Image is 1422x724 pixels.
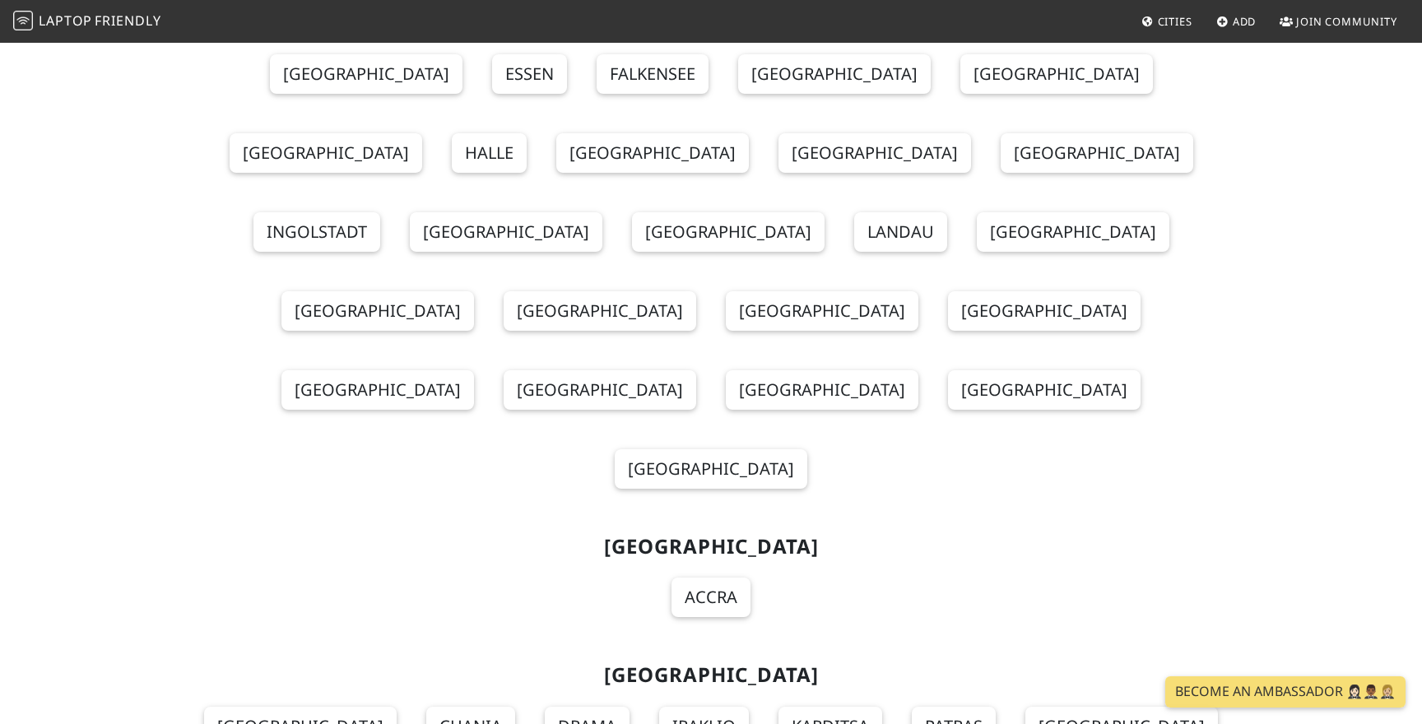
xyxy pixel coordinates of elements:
a: Ingolstadt [253,212,380,252]
a: [GEOGRAPHIC_DATA] [230,133,422,173]
a: Cities [1135,7,1199,36]
span: Cities [1158,14,1192,29]
a: Landau [854,212,947,252]
a: [GEOGRAPHIC_DATA] [504,291,696,331]
a: Falkensee [597,54,709,94]
a: Accra [671,578,750,617]
a: [GEOGRAPHIC_DATA] [556,133,749,173]
h2: [GEOGRAPHIC_DATA] [178,663,1244,687]
a: [GEOGRAPHIC_DATA] [632,212,825,252]
a: [GEOGRAPHIC_DATA] [1001,133,1193,173]
a: [GEOGRAPHIC_DATA] [778,133,971,173]
img: LaptopFriendly [13,11,33,30]
a: Join Community [1273,7,1404,36]
a: Add [1210,7,1263,36]
a: [GEOGRAPHIC_DATA] [504,370,696,410]
a: [GEOGRAPHIC_DATA] [977,212,1169,252]
a: Essen [492,54,567,94]
a: [GEOGRAPHIC_DATA] [738,54,931,94]
a: [GEOGRAPHIC_DATA] [281,291,474,331]
a: [GEOGRAPHIC_DATA] [281,370,474,410]
a: [GEOGRAPHIC_DATA] [615,449,807,489]
a: Halle [452,133,527,173]
span: Join Community [1296,14,1397,29]
a: [GEOGRAPHIC_DATA] [948,291,1141,331]
a: [GEOGRAPHIC_DATA] [726,370,918,410]
span: Add [1233,14,1257,29]
h2: [GEOGRAPHIC_DATA] [178,535,1244,559]
span: Friendly [95,12,160,30]
a: [GEOGRAPHIC_DATA] [410,212,602,252]
a: [GEOGRAPHIC_DATA] [270,54,462,94]
a: [GEOGRAPHIC_DATA] [948,370,1141,410]
a: [GEOGRAPHIC_DATA] [960,54,1153,94]
a: [GEOGRAPHIC_DATA] [726,291,918,331]
span: Laptop [39,12,92,30]
a: LaptopFriendly LaptopFriendly [13,7,161,36]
